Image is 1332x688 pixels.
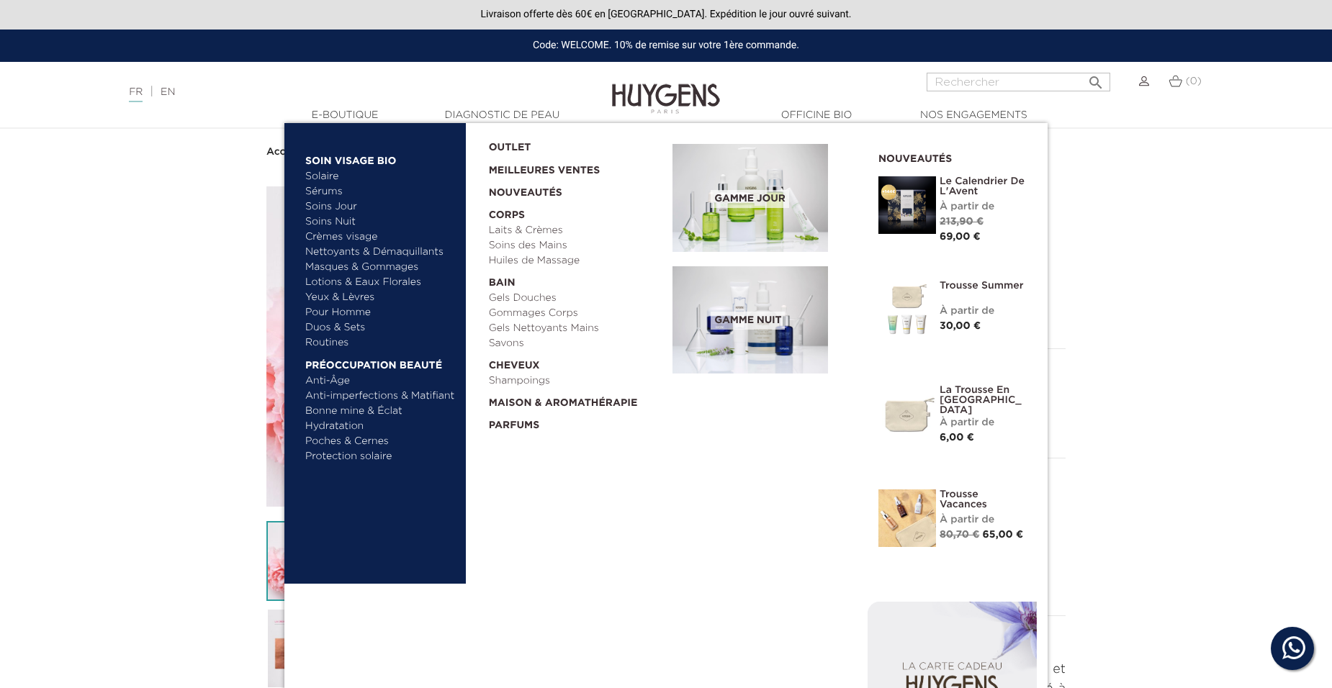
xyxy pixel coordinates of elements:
[305,275,456,290] a: Lotions & Eaux Florales
[878,148,1026,166] h2: Nouveautés
[489,374,663,389] a: Shampoings
[489,223,663,238] a: Laits & Crèmes
[940,415,1026,430] div: À partir de
[305,434,456,449] a: Poches & Cernes
[940,433,974,443] span: 6,00 €
[1083,68,1109,88] button: 
[878,176,936,234] img: Le Calendrier de L'Avent
[711,312,785,330] span: Gamme nuit
[489,306,663,321] a: Gommages Corps
[489,253,663,268] a: Huiles de Massage
[711,190,788,208] span: Gamme jour
[305,335,456,350] a: Routines
[1186,76,1202,86] span: (0)
[940,217,984,227] span: 213,90 €
[489,133,650,155] a: OUTLET
[940,232,981,242] span: 69,00 €
[940,489,1026,510] a: Trousse Vacances
[489,321,663,336] a: Gels Nettoyants Mains
[940,199,1026,214] div: À partir de
[940,281,1026,291] a: Trousse Summer
[305,199,456,214] a: Soins Jour
[161,87,175,97] a: EN
[305,290,456,305] a: Yeux & Lèvres
[672,144,857,252] a: Gamme jour
[489,268,663,291] a: Bain
[266,146,307,158] a: Accueil
[305,214,443,230] a: Soins Nuit
[305,389,456,404] a: Anti-imperfections & Matifiant
[672,144,828,252] img: routine_jour_banner.jpg
[305,320,456,335] a: Duos & Sets
[878,281,936,338] img: Trousse Summer
[489,389,663,411] a: Maison & Aromathérapie
[489,336,663,351] a: Savons
[305,350,456,374] a: Préoccupation beauté
[927,73,1110,91] input: Rechercher
[305,419,456,434] a: Hydratation
[489,238,663,253] a: Soins des Mains
[940,176,1026,196] a: Le Calendrier de L'Avent
[489,411,663,433] a: Parfums
[122,83,544,101] div: |
[672,266,857,374] a: Gamme nuit
[273,108,417,123] a: E-Boutique
[305,449,456,464] a: Protection solaire
[489,351,663,374] a: Cheveux
[305,260,456,275] a: Masques & Gommages
[305,230,456,245] a: Crèmes visage
[430,108,574,123] a: Diagnostic de peau
[940,512,1026,528] div: À partir de
[305,245,456,260] a: Nettoyants & Démaquillants
[489,178,663,201] a: Nouveautés
[305,169,456,184] a: Solaire
[489,291,663,306] a: Gels Douches
[878,385,936,443] img: La Trousse en Coton
[489,201,663,223] a: Corps
[983,530,1024,540] span: 65,00 €
[305,305,456,320] a: Pour Homme
[305,374,456,389] a: Anti-Âge
[940,530,979,540] span: 80,70 €
[266,521,346,601] img: La Crème Collagène Lift & Fermeté
[940,385,1026,415] a: La Trousse en [GEOGRAPHIC_DATA]
[305,146,456,169] a: Soin Visage Bio
[672,266,828,374] img: routine_nuit_banner.jpg
[744,108,888,123] a: Officine Bio
[129,87,143,102] a: FR
[940,304,1026,319] div: À partir de
[489,155,650,178] a: Meilleures Ventes
[612,60,720,116] img: Huygens
[901,108,1045,123] a: Nos engagements
[305,404,456,419] a: Bonne mine & Éclat
[1087,70,1104,87] i: 
[305,184,456,199] a: Sérums
[878,489,936,547] img: La Trousse vacances
[940,321,981,331] span: 30,00 €
[266,147,304,157] strong: Accueil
